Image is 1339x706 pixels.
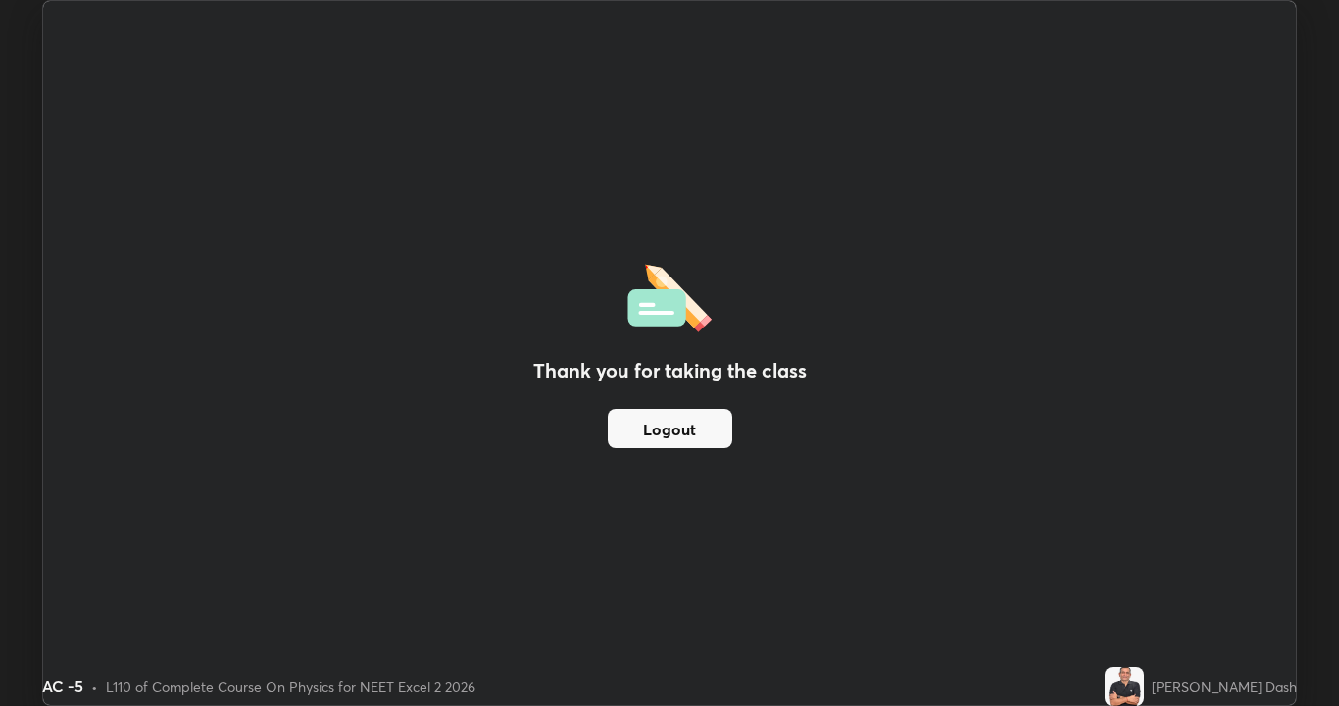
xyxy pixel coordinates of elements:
[1152,677,1297,697] div: [PERSON_NAME] Dash
[106,677,475,697] div: L110 of Complete Course On Physics for NEET Excel 2 2026
[42,675,83,698] div: AC -5
[91,677,98,697] div: •
[627,258,712,332] img: offlineFeedback.1438e8b3.svg
[608,409,732,448] button: Logout
[1105,667,1144,706] img: 40a4c14bf14b432182435424e0d0387d.jpg
[533,356,807,385] h2: Thank you for taking the class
